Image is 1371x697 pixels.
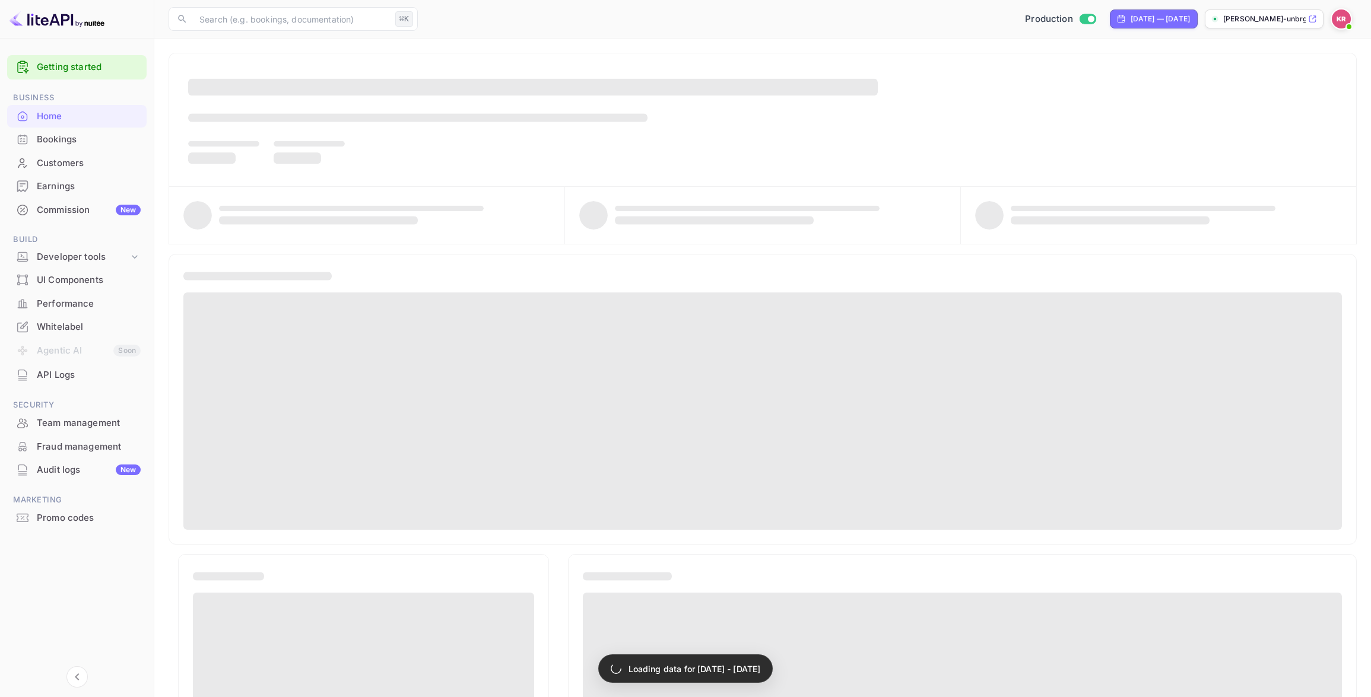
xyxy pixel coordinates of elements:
[37,61,141,74] a: Getting started
[7,292,147,314] a: Performance
[37,368,141,382] div: API Logs
[7,247,147,268] div: Developer tools
[7,128,147,150] a: Bookings
[7,175,147,198] div: Earnings
[116,205,141,215] div: New
[37,463,141,477] div: Audit logs
[37,203,141,217] div: Commission
[7,364,147,386] a: API Logs
[7,507,147,530] div: Promo codes
[7,459,147,482] div: Audit logsNew
[7,412,147,435] div: Team management
[7,459,147,480] a: Audit logsNew
[7,316,147,338] a: Whitelabel
[7,128,147,151] div: Bookings
[7,316,147,339] div: Whitelabel
[66,666,88,688] button: Collapse navigation
[7,152,147,175] div: Customers
[37,133,141,147] div: Bookings
[192,7,391,31] input: Search (e.g. bookings, documentation)
[116,464,141,475] div: New
[37,250,129,264] div: Developer tools
[7,364,147,387] div: API Logs
[7,435,147,457] a: Fraud management
[7,494,147,507] span: Marketing
[7,199,147,221] a: CommissionNew
[9,9,104,28] img: LiteAPI logo
[7,152,147,174] a: Customers
[37,511,141,525] div: Promo codes
[7,269,147,291] a: UI Components
[7,175,147,197] a: Earnings
[7,233,147,246] span: Build
[37,297,141,311] div: Performance
[7,269,147,292] div: UI Components
[1131,14,1190,24] div: [DATE] — [DATE]
[37,273,141,287] div: UI Components
[7,55,147,79] div: Getting started
[7,399,147,412] span: Security
[395,11,413,27] div: ⌘K
[37,416,141,430] div: Team management
[1025,12,1073,26] span: Production
[7,507,147,529] a: Promo codes
[7,199,147,222] div: CommissionNew
[1332,9,1351,28] img: Kobus Roux
[7,105,147,127] a: Home
[37,180,141,193] div: Earnings
[1020,12,1100,26] div: Switch to Sandbox mode
[629,663,761,675] p: Loading data for [DATE] - [DATE]
[37,440,141,454] div: Fraud management
[37,157,141,170] div: Customers
[7,292,147,316] div: Performance
[7,435,147,459] div: Fraud management
[37,110,141,123] div: Home
[7,412,147,434] a: Team management
[1223,14,1306,24] p: [PERSON_NAME]-unbrg.[PERSON_NAME]...
[7,91,147,104] span: Business
[7,105,147,128] div: Home
[37,320,141,334] div: Whitelabel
